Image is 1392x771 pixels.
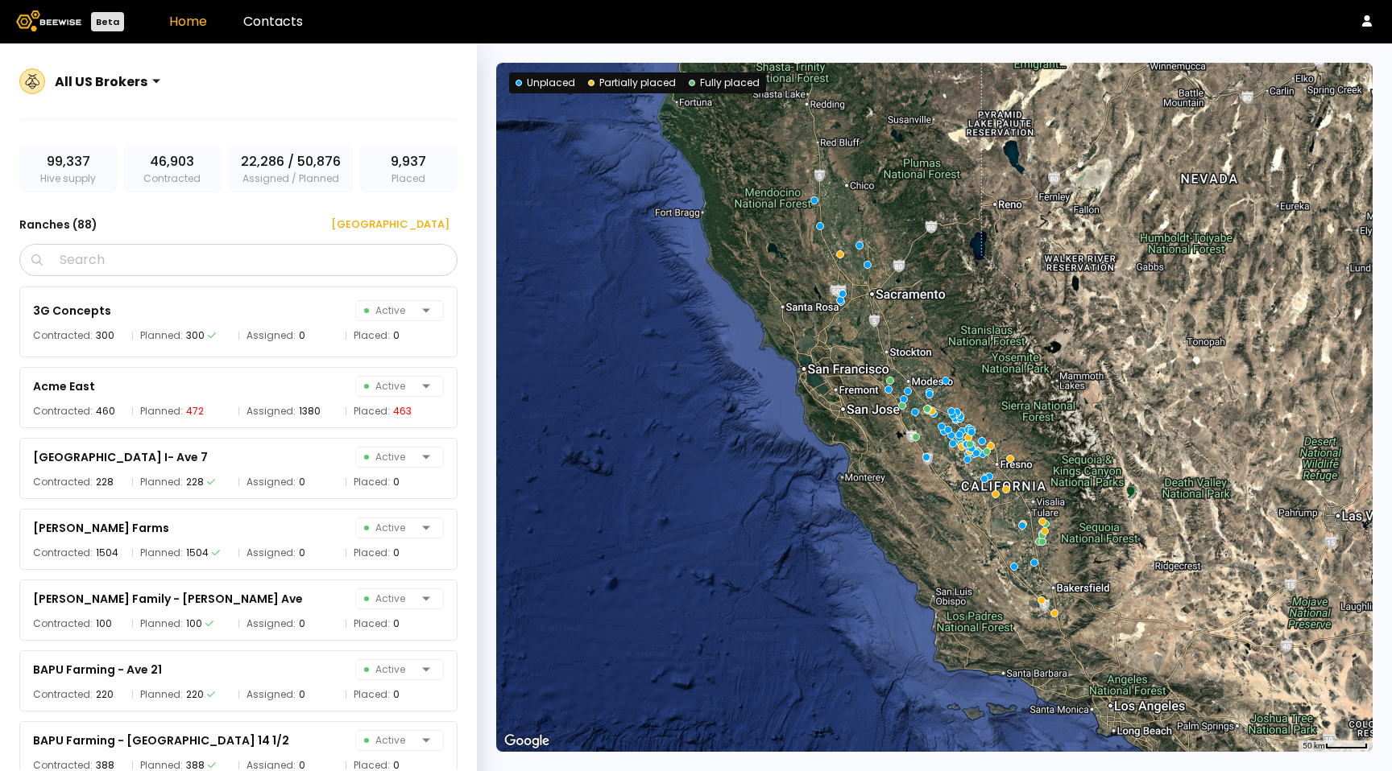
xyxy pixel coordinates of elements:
[33,589,303,608] div: [PERSON_NAME] Family - [PERSON_NAME] Ave
[33,301,111,320] div: 3G Concepts
[33,328,93,344] span: Contracted:
[360,146,458,192] div: Placed
[186,403,204,419] div: 472
[500,731,553,752] img: Google
[364,377,416,396] span: Active
[96,616,112,632] div: 100
[354,686,390,703] span: Placed:
[364,518,416,538] span: Active
[33,660,162,679] div: BAPU Farming - Ave 21
[96,545,118,561] div: 1504
[169,12,207,31] a: Home
[299,474,305,490] div: 0
[320,216,449,233] div: [GEOGRAPHIC_DATA]
[140,403,183,419] span: Planned:
[299,616,305,632] div: 0
[364,301,416,320] span: Active
[55,72,147,92] div: All US Brokers
[33,474,93,490] span: Contracted:
[364,660,416,679] span: Active
[299,403,321,419] div: 1380
[150,152,194,171] span: 46,903
[19,146,117,192] div: Hive supply
[354,545,390,561] span: Placed:
[393,403,412,419] div: 463
[364,589,416,608] span: Active
[33,545,93,561] span: Contracted:
[354,403,390,419] span: Placed:
[516,76,575,90] div: Unplaced
[186,474,204,490] div: 228
[33,686,93,703] span: Contracted:
[33,447,208,467] div: [GEOGRAPHIC_DATA] I- Ave 7
[241,152,341,171] span: 22,286 / 50,876
[186,686,204,703] div: 220
[246,686,296,703] span: Assigned:
[96,403,115,419] div: 460
[19,213,97,236] h3: Ranches ( 88 )
[186,328,205,344] div: 300
[393,616,400,632] div: 0
[588,76,676,90] div: Partially placed
[391,152,426,171] span: 9,937
[246,328,296,344] span: Assigned:
[393,686,400,703] div: 0
[393,328,400,344] div: 0
[246,616,296,632] span: Assigned:
[1303,741,1325,750] span: 50 km
[312,212,458,237] button: [GEOGRAPHIC_DATA]
[299,328,305,344] div: 0
[393,545,400,561] div: 0
[299,686,305,703] div: 0
[243,12,303,31] a: Contacts
[33,731,289,750] div: BAPU Farming - [GEOGRAPHIC_DATA] 14 1/2
[186,616,202,632] div: 100
[246,545,296,561] span: Assigned:
[16,10,81,31] img: Beewise logo
[364,731,416,750] span: Active
[96,474,114,490] div: 228
[33,518,169,538] div: [PERSON_NAME] Farms
[1298,740,1373,752] button: Map Scale: 50 km per 49 pixels
[354,328,390,344] span: Placed:
[246,474,296,490] span: Assigned:
[186,545,209,561] div: 1504
[140,328,183,344] span: Planned:
[91,12,124,31] div: Beta
[96,328,114,344] div: 300
[500,731,553,752] a: Open this area in Google Maps (opens a new window)
[299,545,305,561] div: 0
[354,616,390,632] span: Placed:
[393,474,400,490] div: 0
[140,474,183,490] span: Planned:
[140,616,183,632] span: Planned:
[96,686,114,703] div: 220
[364,447,416,467] span: Active
[33,616,93,632] span: Contracted:
[228,146,354,192] div: Assigned / Planned
[33,403,93,419] span: Contracted:
[140,545,183,561] span: Planned:
[140,686,183,703] span: Planned:
[33,377,95,396] div: Acme East
[123,146,221,192] div: Contracted
[354,474,390,490] span: Placed:
[47,152,90,171] span: 99,337
[246,403,296,419] span: Assigned:
[689,76,760,90] div: Fully placed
